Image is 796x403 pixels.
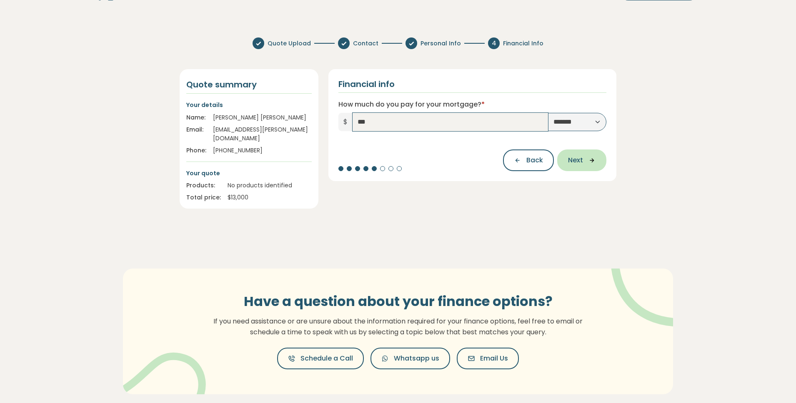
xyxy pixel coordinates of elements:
[300,353,353,363] span: Schedule a Call
[568,155,583,165] span: Next
[277,348,364,369] button: Schedule a Call
[208,316,588,337] p: If you need assistance or are unsure about the information required for your finance options, fee...
[421,39,461,48] span: Personal Info
[370,348,450,369] button: Whatsapp us
[186,193,221,202] div: Total price:
[503,39,543,48] span: Financial Info
[228,193,312,202] div: $ 13,000
[394,353,439,363] span: Whatsapp us
[526,155,543,165] span: Back
[480,353,508,363] span: Email Us
[457,348,519,369] button: Email Us
[338,113,353,131] span: $
[186,146,206,155] div: Phone:
[338,79,395,89] h2: Financial info
[268,39,311,48] span: Quote Upload
[213,113,312,122] div: [PERSON_NAME] [PERSON_NAME]
[186,181,221,190] div: Products:
[208,294,588,309] h3: Have a question about your finance options?
[186,100,312,109] p: Your details
[503,149,554,171] button: Back
[228,181,312,190] div: No products identified
[557,149,606,171] button: Next
[338,100,485,109] label: How much do you pay for your mortgage?
[186,113,206,122] div: Name:
[213,125,312,143] div: [EMAIL_ADDRESS][PERSON_NAME][DOMAIN_NAME]
[186,79,312,90] h4: Quote summary
[353,39,378,48] span: Contact
[213,146,312,155] div: [PHONE_NUMBER]
[488,37,500,49] div: 4
[186,169,312,178] p: Your quote
[589,246,698,327] img: vector
[186,125,206,143] div: Email:
[754,363,796,403] iframe: Chat Widget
